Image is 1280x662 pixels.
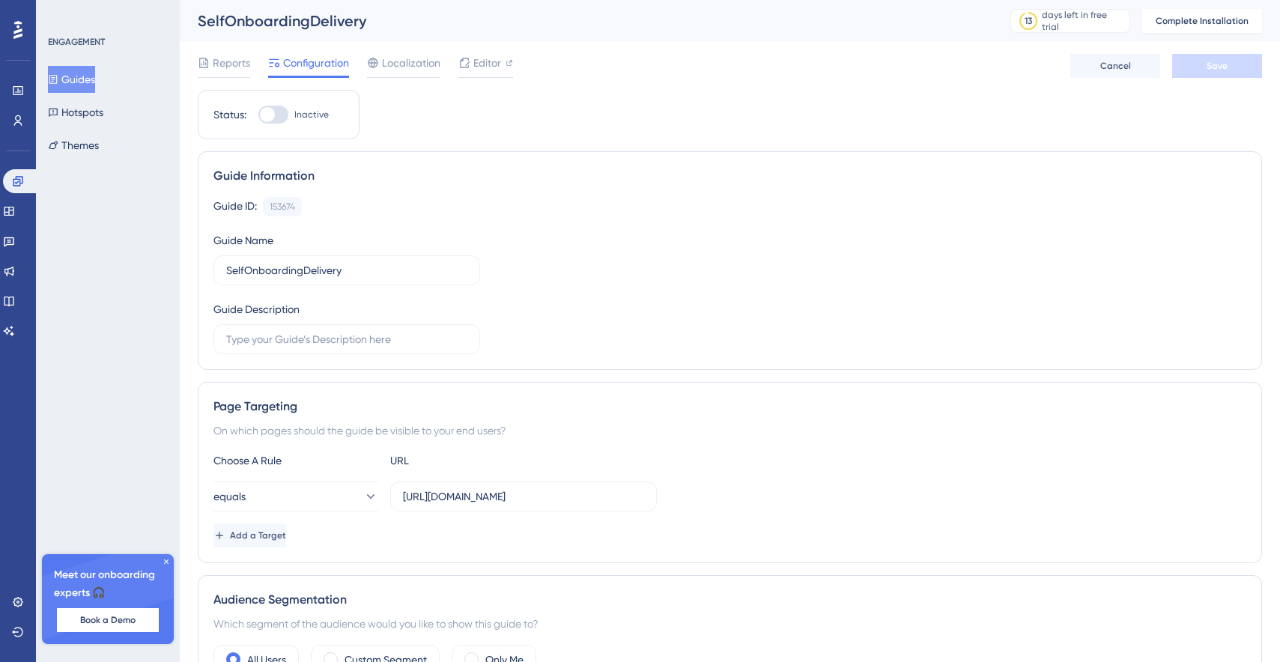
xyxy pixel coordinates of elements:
button: Complete Installation [1142,9,1262,33]
div: Guide Description [213,300,300,318]
span: Reports [213,54,250,72]
input: Type your Guide’s Name here [226,262,467,279]
span: Meet our onboarding experts 🎧 [54,566,162,602]
div: 13 [1025,15,1032,27]
span: Localization [382,54,440,72]
button: Add a Target [213,523,286,547]
button: Cancel [1070,54,1160,78]
div: Guide Name [213,231,273,249]
span: Add a Target [230,529,286,541]
div: On which pages should the guide be visible to your end users? [213,422,1246,440]
button: Save [1172,54,1262,78]
button: Book a Demo [57,608,159,632]
button: Hotspots [48,99,103,126]
input: yourwebsite.com/path [403,488,644,505]
div: Choose A Rule [213,452,378,470]
div: Status: [213,106,246,124]
input: Type your Guide’s Description here [226,331,467,347]
div: Guide Information [213,167,1246,185]
button: equals [213,482,378,511]
div: ENGAGEMENT [48,36,105,48]
span: Inactive [294,109,329,121]
div: SelfOnboardingDelivery [198,10,973,31]
div: 153674 [270,201,295,213]
div: Audience Segmentation [213,591,1246,609]
span: Save [1207,60,1228,72]
button: Themes [48,132,99,159]
span: Configuration [283,54,349,72]
button: Guides [48,66,95,93]
span: Editor [473,54,501,72]
div: URL [390,452,555,470]
span: equals [213,488,246,505]
span: Complete Installation [1156,15,1249,27]
div: days left in free trial [1042,9,1125,33]
span: Cancel [1100,60,1131,72]
div: Which segment of the audience would you like to show this guide to? [213,615,1246,633]
div: Guide ID: [213,197,257,216]
div: Page Targeting [213,398,1246,416]
span: Book a Demo [80,614,136,626]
